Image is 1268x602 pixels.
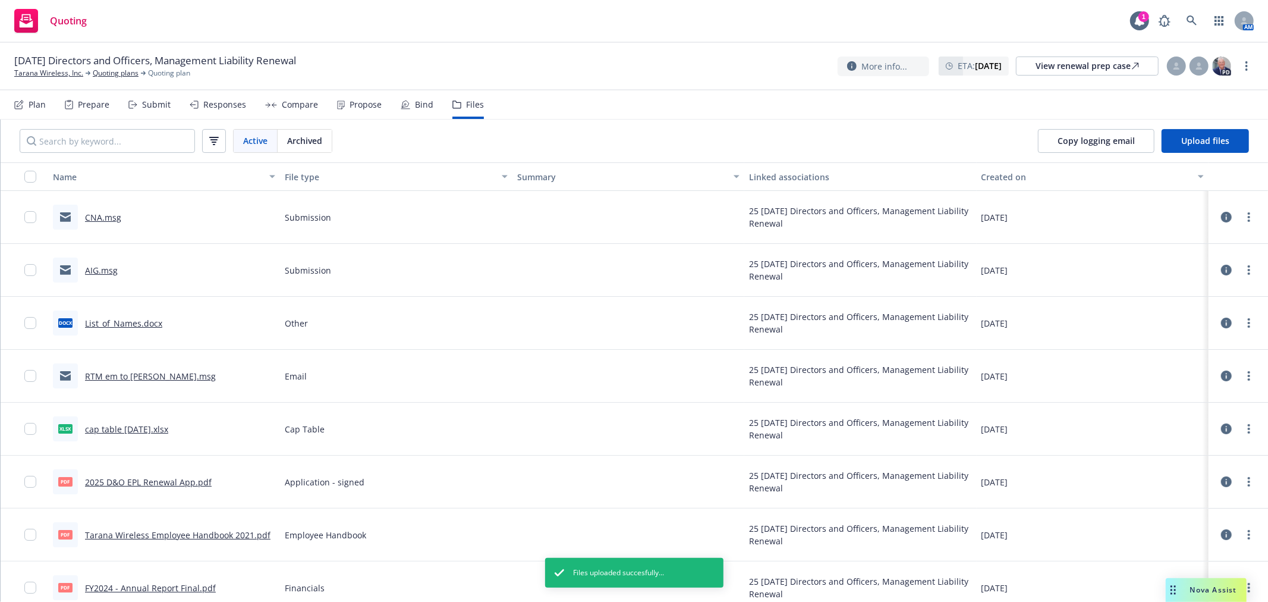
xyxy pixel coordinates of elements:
button: Summary [512,162,744,191]
div: Propose [350,100,382,109]
div: 25 [DATE] Directors and Officers, Management Liability Renewal [749,575,971,600]
span: Quoting [50,16,87,26]
span: Application - signed [285,476,364,488]
div: Compare [282,100,318,109]
span: Quoting plan [148,68,190,79]
span: docx [58,318,73,327]
a: cap table [DATE].xlsx [85,424,168,435]
div: 25 [DATE] Directors and Officers, Management Liability Renewal [749,205,971,230]
a: View renewal prep case [1016,57,1159,76]
button: Name [48,162,280,191]
div: Name [53,171,262,183]
input: Toggle Row Selected [24,582,36,594]
span: Employee Handbook [285,529,366,541]
span: Other [285,317,308,330]
span: Nova Assist [1190,585,1237,595]
div: Plan [29,100,46,109]
span: [DATE] [981,264,1008,277]
span: pdf [58,583,73,592]
div: 25 [DATE] Directors and Officers, Management Liability Renewal [749,522,971,547]
a: more [1242,475,1256,489]
input: Select all [24,171,36,183]
input: Toggle Row Selected [24,317,36,329]
strong: [DATE] [975,60,1002,71]
a: more [1242,422,1256,436]
a: more [1242,369,1256,383]
span: [DATE] [981,476,1008,488]
div: Bind [415,100,433,109]
div: File type [285,171,494,183]
span: More info... [861,60,907,73]
div: 25 [DATE] Directors and Officers, Management Liability Renewal [749,311,971,336]
img: photo [1212,57,1231,76]
span: Upload files [1181,135,1229,146]
div: 1 [1138,11,1149,22]
a: more [1242,581,1256,595]
button: Linked associations [744,162,976,191]
a: Switch app [1207,9,1231,33]
button: File type [280,162,512,191]
a: FY2024 - Annual Report Final.pdf [85,582,216,594]
span: Active [243,134,268,147]
div: Drag to move [1166,578,1181,602]
span: [DATE] [981,370,1008,382]
span: Files uploaded succesfully... [574,567,665,578]
span: pdf [58,530,73,539]
a: RTM em to [PERSON_NAME].msg [85,371,216,382]
a: more [1242,528,1256,542]
span: [DATE] [981,582,1008,594]
span: Submission [285,264,331,277]
div: Prepare [78,100,109,109]
div: View renewal prep case [1036,57,1139,75]
a: more [1242,210,1256,224]
div: 25 [DATE] Directors and Officers, Management Liability Renewal [749,258,971,283]
a: Tarana Wireless, Inc. [14,68,83,79]
a: Quoting [10,4,92,37]
div: Summary [517,171,726,183]
div: Created on [981,171,1191,183]
div: Submit [142,100,171,109]
a: List_of_Names.docx [85,318,162,329]
div: Responses [203,100,246,109]
span: [DATE] Directors and Officers, Management Liability Renewal [14,54,296,68]
a: Tarana Wireless Employee Handbook 2021.pdf [85,529,270,541]
a: more [1239,59,1254,73]
span: xlsx [58,424,73,433]
span: [DATE] [981,423,1008,435]
div: 25 [DATE] Directors and Officers, Management Liability Renewal [749,469,971,494]
a: 2025 D&O EPL Renewal App.pdf [85,476,212,488]
div: Files [466,100,484,109]
span: Financials [285,582,325,594]
span: Email [285,370,307,382]
div: Linked associations [749,171,971,183]
span: [DATE] [981,529,1008,541]
span: pdf [58,477,73,486]
a: more [1242,316,1256,330]
span: [DATE] [981,317,1008,330]
span: Copy logging email [1058,135,1135,146]
input: Toggle Row Selected [24,370,36,382]
a: AIG.msg [85,265,118,276]
div: 25 [DATE] Directors and Officers, Management Liability Renewal [749,416,971,441]
a: more [1242,263,1256,277]
input: Search by keyword... [20,129,195,153]
a: CNA.msg [85,212,121,223]
input: Toggle Row Selected [24,423,36,435]
input: Toggle Row Selected [24,529,36,541]
button: Created on [977,162,1209,191]
a: Report a Bug [1153,9,1176,33]
button: Nova Assist [1166,578,1247,602]
input: Toggle Row Selected [24,476,36,488]
span: [DATE] [981,211,1008,224]
span: Archived [287,134,322,147]
div: 25 [DATE] Directors and Officers, Management Liability Renewal [749,363,971,388]
span: ETA : [958,59,1002,72]
button: Copy logging email [1038,129,1154,153]
a: Search [1180,9,1204,33]
input: Toggle Row Selected [24,264,36,276]
button: Upload files [1162,129,1249,153]
span: Submission [285,211,331,224]
a: Quoting plans [93,68,139,79]
input: Toggle Row Selected [24,211,36,223]
span: Cap Table [285,423,325,435]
